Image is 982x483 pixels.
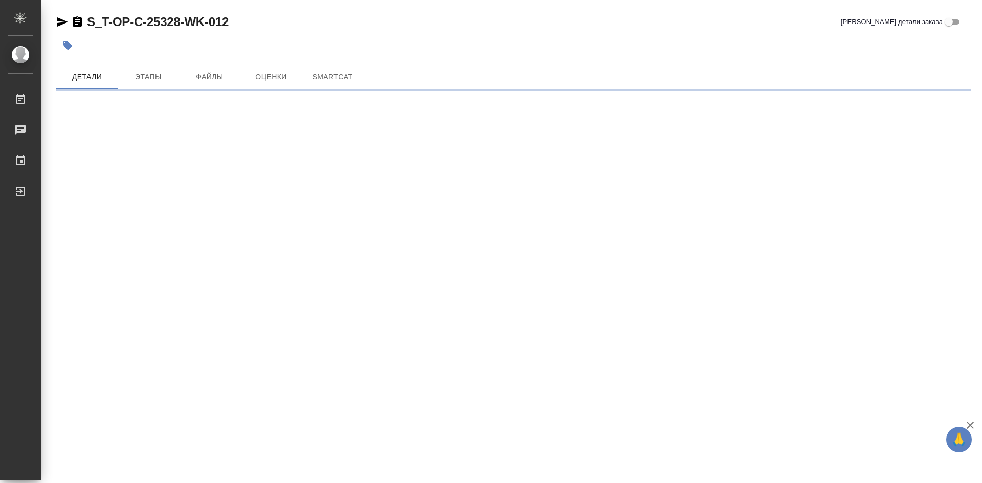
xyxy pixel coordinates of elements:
button: Добавить тэг [56,34,79,57]
span: [PERSON_NAME] детали заказа [841,17,943,27]
span: Файлы [185,71,234,83]
a: S_T-OP-C-25328-WK-012 [87,15,229,29]
span: Детали [62,71,111,83]
span: 🙏 [950,429,968,450]
button: Скопировать ссылку для ЯМессенджера [56,16,69,28]
span: SmartCat [308,71,357,83]
span: Этапы [124,71,173,83]
span: Оценки [247,71,296,83]
button: 🙏 [946,427,972,452]
button: Скопировать ссылку [71,16,83,28]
